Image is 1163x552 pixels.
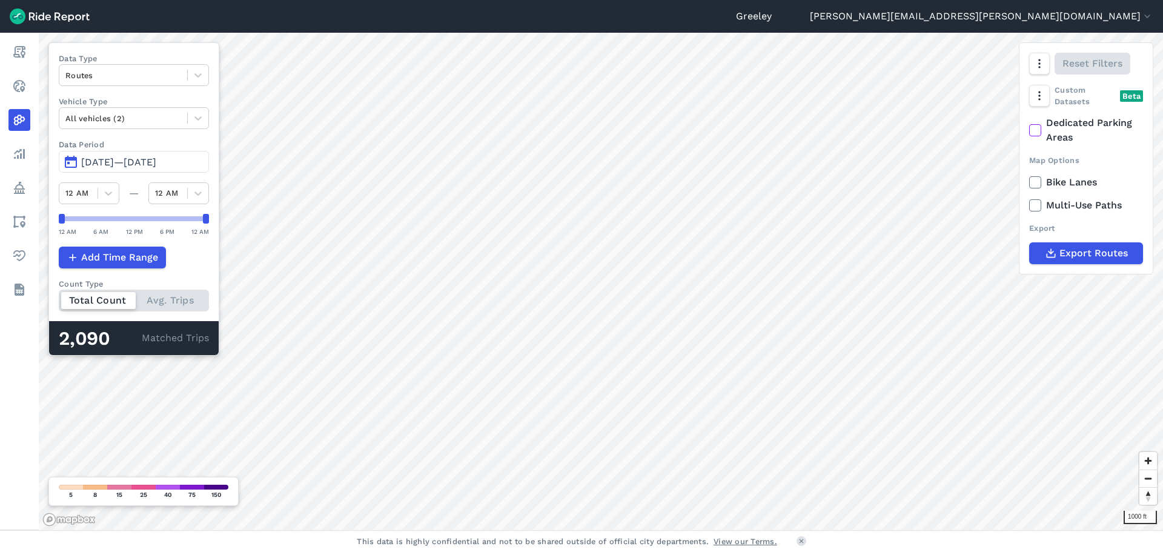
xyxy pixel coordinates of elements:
[59,247,166,268] button: Add Time Range
[126,226,143,237] div: 12 PM
[59,96,209,107] label: Vehicle Type
[1029,222,1143,234] div: Export
[1062,56,1122,71] span: Reset Filters
[1124,511,1157,524] div: 1000 ft
[81,250,158,265] span: Add Time Range
[1059,246,1128,261] span: Export Routes
[42,513,96,527] a: Mapbox logo
[59,331,142,347] div: 2,090
[1139,487,1157,505] button: Reset bearing to north
[1029,242,1143,264] button: Export Routes
[59,139,209,150] label: Data Period
[160,226,174,237] div: 6 PM
[59,53,209,64] label: Data Type
[736,9,772,24] a: Greeley
[1029,175,1143,190] label: Bike Lanes
[10,8,90,24] img: Ride Report
[49,321,219,355] div: Matched Trips
[59,151,209,173] button: [DATE]—[DATE]
[8,279,30,301] a: Datasets
[8,75,30,97] a: Realtime
[1139,452,1157,470] button: Zoom in
[8,177,30,199] a: Policy
[59,278,209,290] div: Count Type
[1139,470,1157,487] button: Zoom out
[81,156,156,168] span: [DATE]—[DATE]
[810,9,1153,24] button: [PERSON_NAME][EMAIL_ADDRESS][PERSON_NAME][DOMAIN_NAME]
[93,226,108,237] div: 6 AM
[1029,116,1143,145] label: Dedicated Parking Areas
[59,226,76,237] div: 12 AM
[191,226,209,237] div: 12 AM
[8,109,30,131] a: Heatmaps
[119,186,148,201] div: —
[1029,198,1143,213] label: Multi-Use Paths
[1055,53,1130,75] button: Reset Filters
[39,33,1163,530] canvas: Map
[714,536,777,547] a: View our Terms.
[1120,90,1143,102] div: Beta
[1029,84,1143,107] div: Custom Datasets
[8,245,30,267] a: Health
[8,211,30,233] a: Areas
[1029,155,1143,166] div: Map Options
[8,143,30,165] a: Analyze
[8,41,30,63] a: Report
